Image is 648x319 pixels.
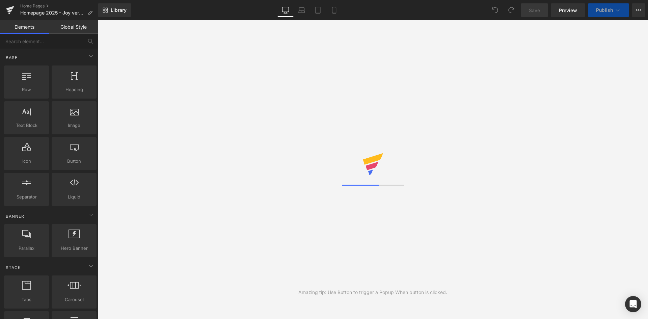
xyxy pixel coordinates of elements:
span: Homepage 2025 - Joy version [20,10,85,16]
span: Base [5,54,18,61]
button: More [632,3,645,17]
span: Icon [6,158,47,165]
button: Redo [505,3,518,17]
span: Separator [6,193,47,201]
span: Library [111,7,127,13]
div: Amazing tip: Use Button to trigger a Popup When button is clicked. [298,289,447,296]
span: Row [6,86,47,93]
span: Hero Banner [54,245,94,252]
a: Tablet [310,3,326,17]
span: Heading [54,86,94,93]
span: Stack [5,264,22,271]
span: Image [54,122,94,129]
a: Laptop [294,3,310,17]
a: New Library [98,3,131,17]
span: Button [54,158,94,165]
span: Publish [596,7,613,13]
span: Preview [559,7,577,14]
span: Tabs [6,296,47,303]
span: Carousel [54,296,94,303]
button: Undo [488,3,502,17]
a: Preview [551,3,585,17]
div: Open Intercom Messenger [625,296,641,312]
span: Banner [5,213,25,219]
a: Desktop [277,3,294,17]
span: Liquid [54,193,94,201]
button: Publish [588,3,629,17]
a: Home Pages [20,3,98,9]
span: Text Block [6,122,47,129]
a: Global Style [49,20,98,34]
a: Mobile [326,3,342,17]
span: Save [529,7,540,14]
span: Parallax [6,245,47,252]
